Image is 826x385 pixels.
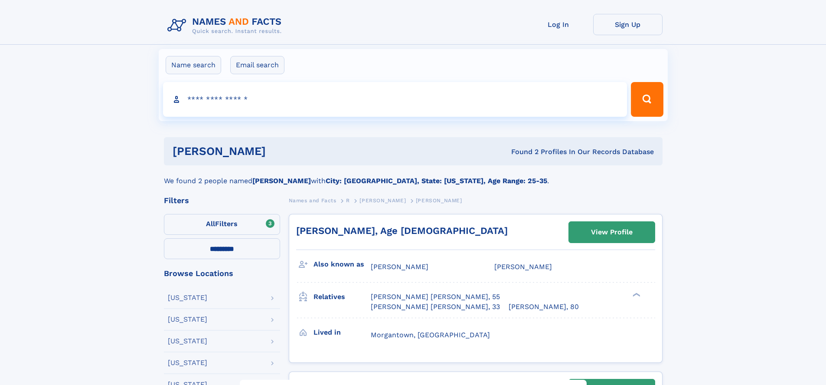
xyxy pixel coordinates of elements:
a: [PERSON_NAME], 80 [509,302,579,312]
label: Name search [166,56,221,74]
span: Morgantown, [GEOGRAPHIC_DATA] [371,331,490,339]
a: View Profile [569,222,655,243]
h3: Lived in [313,325,371,340]
div: [US_STATE] [168,359,207,366]
div: [US_STATE] [168,294,207,301]
span: [PERSON_NAME] [494,263,552,271]
input: search input [163,82,627,117]
div: [US_STATE] [168,338,207,345]
img: Logo Names and Facts [164,14,289,37]
div: View Profile [591,222,633,242]
span: [PERSON_NAME] [416,197,462,204]
div: ❯ [630,292,641,298]
span: All [206,220,215,228]
div: We found 2 people named with . [164,165,663,186]
a: Log In [524,14,593,35]
a: [PERSON_NAME] [PERSON_NAME], 33 [371,302,500,312]
span: [PERSON_NAME] [359,197,406,204]
span: R [346,197,350,204]
label: Filters [164,214,280,235]
a: [PERSON_NAME] [PERSON_NAME], 55 [371,292,500,302]
button: Search Button [631,82,663,117]
h3: Relatives [313,290,371,304]
div: Found 2 Profiles In Our Records Database [389,147,654,157]
a: [PERSON_NAME] [359,195,406,206]
a: [PERSON_NAME], Age [DEMOGRAPHIC_DATA] [296,225,508,236]
a: R [346,195,350,206]
div: [US_STATE] [168,316,207,323]
span: [PERSON_NAME] [371,263,428,271]
label: Email search [230,56,284,74]
h3: Also known as [313,257,371,272]
b: City: [GEOGRAPHIC_DATA], State: [US_STATE], Age Range: 25-35 [326,177,547,185]
a: Names and Facts [289,195,336,206]
div: Filters [164,197,280,204]
a: Sign Up [593,14,663,35]
b: [PERSON_NAME] [252,177,311,185]
div: Browse Locations [164,270,280,277]
h1: [PERSON_NAME] [173,146,389,157]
